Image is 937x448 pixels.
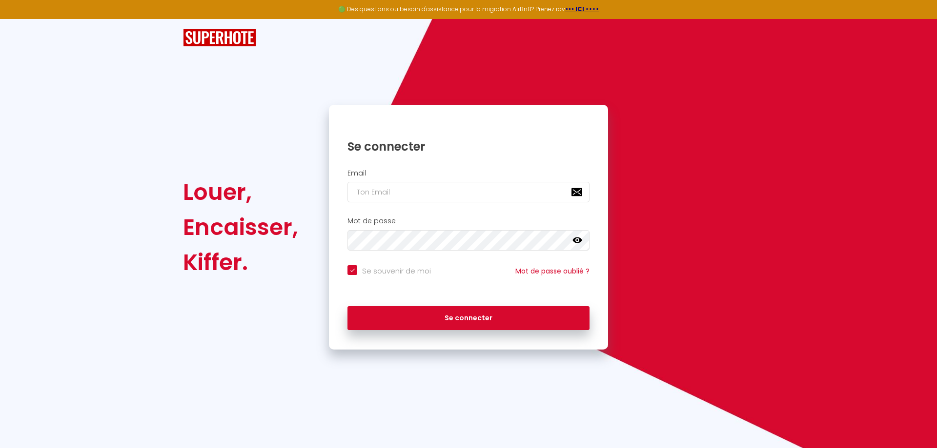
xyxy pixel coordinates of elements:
[347,169,590,177] h2: Email
[183,245,298,280] div: Kiffer.
[183,210,298,245] div: Encaisser,
[347,139,590,154] h1: Se connecter
[347,182,590,202] input: Ton Email
[347,306,590,331] button: Se connecter
[515,266,590,276] a: Mot de passe oublié ?
[183,175,298,210] div: Louer,
[565,5,599,13] a: >>> ICI <<<<
[347,217,590,225] h2: Mot de passe
[183,29,256,47] img: SuperHote logo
